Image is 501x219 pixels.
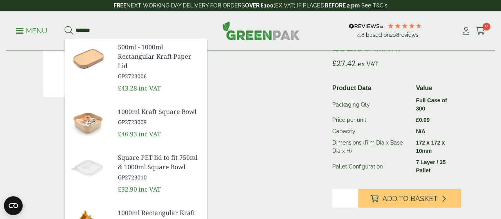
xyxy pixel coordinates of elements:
strong: Full Case of 300 [416,97,447,112]
img: GP2723009 [65,104,112,141]
span: 1000ml Kraft Square Bowl [118,107,201,116]
img: GP2723010 [65,150,112,187]
span: 0 [483,23,490,31]
span: Square PET lid to fit 750ml & 1000ml Square Bowl [118,153,201,172]
i: Cart [476,27,485,35]
strong: 7 Layer / 35 Pallet [416,159,446,174]
span: £ [332,58,337,69]
strong: OVER £100 [245,2,274,9]
td: Capacity [329,126,413,137]
strong: BEFORE 2 pm [324,2,360,9]
td: Pallet Configuration [329,157,413,176]
a: 500ml - 1000ml Rectangular Kraft Paper Lid GP2723006 [118,42,201,80]
span: £32.90 [118,185,137,194]
img: REVIEWS.io [349,24,383,29]
span: 208 [390,32,399,38]
button: Open CMP widget [4,196,23,215]
button: Add to Basket [358,189,461,208]
span: GP2723006 [118,72,201,80]
span: £43.28 [118,84,137,92]
span: Based on [366,32,390,38]
div: 4.79 Stars [387,22,422,29]
th: Product Data [329,82,413,95]
strong: FREE [114,2,126,9]
strong: N/A [416,128,425,134]
td: Price per unit [329,114,413,126]
span: reviews [399,32,418,38]
a: Menu [16,26,47,34]
strong: 172 x 172 x 10mm [416,139,445,154]
th: Value [413,82,458,95]
p: Menu [16,26,47,36]
bdi: 27.42 [332,58,356,69]
i: My Account [461,27,471,35]
span: 4.8 [357,32,366,38]
a: 0 [476,25,485,37]
span: £46.93 [118,130,137,138]
span: GP2723010 [118,173,201,181]
img: 2723008 750ml Square Kraft Bowl With Lid [43,9,174,96]
a: Square PET lid to fit 750ml & 1000ml Square Bowl GP2723010 [118,153,201,181]
bdi: 0.09 [416,117,430,123]
span: inc VAT [139,84,161,92]
span: £ [416,117,419,123]
span: inc VAT [139,185,161,194]
span: Add to Basket [382,194,438,203]
td: Packaging Qty [329,95,413,115]
img: GreenPak Supplies [222,21,300,40]
td: Dimensions (Rim Dia x Base Dia x H) [329,137,413,157]
span: GP2723009 [118,118,201,126]
a: 1000ml Kraft Square Bowl GP2723009 [118,107,201,126]
span: inc VAT [139,130,161,138]
a: See T&C's [361,2,387,9]
img: GP2723006 [65,39,112,77]
span: ex VAT [358,60,378,68]
span: 500ml - 1000ml Rectangular Kraft Paper Lid [118,42,201,71]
